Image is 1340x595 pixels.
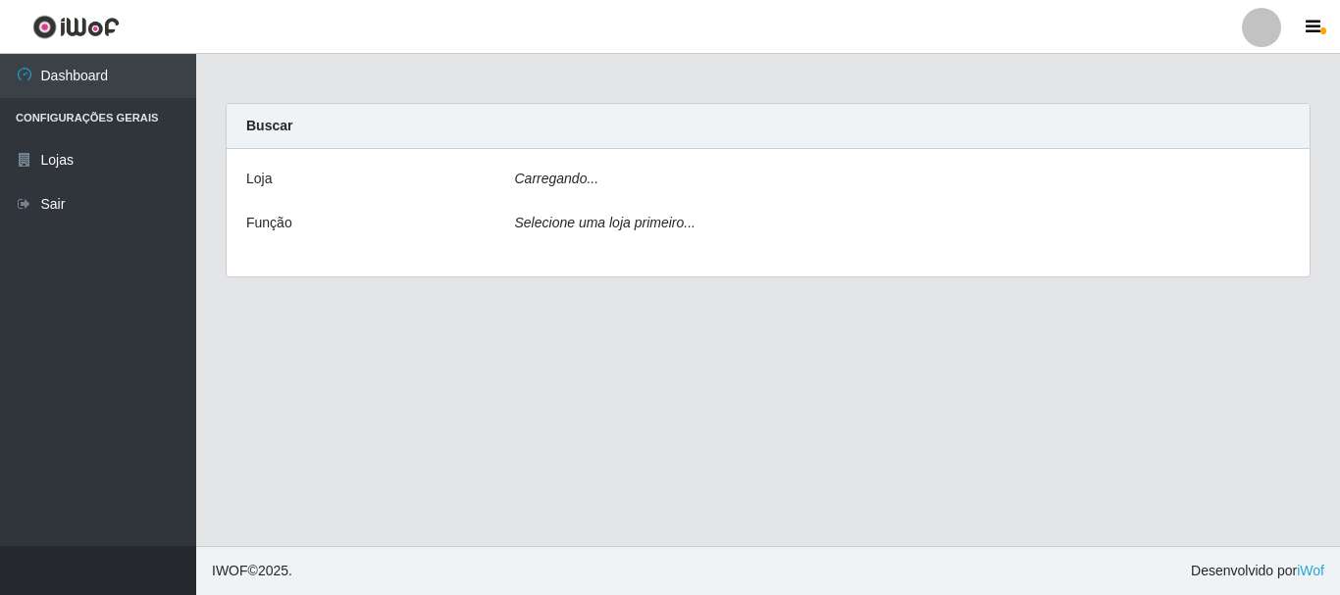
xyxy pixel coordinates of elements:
[515,215,696,230] i: Selecione uma loja primeiro...
[246,169,272,189] label: Loja
[1191,561,1324,581] span: Desenvolvido por
[246,213,292,233] label: Função
[212,561,292,581] span: © 2025 .
[515,171,599,186] i: Carregando...
[32,15,120,39] img: CoreUI Logo
[212,563,248,578] span: IWOF
[246,118,292,133] strong: Buscar
[1297,563,1324,578] a: iWof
